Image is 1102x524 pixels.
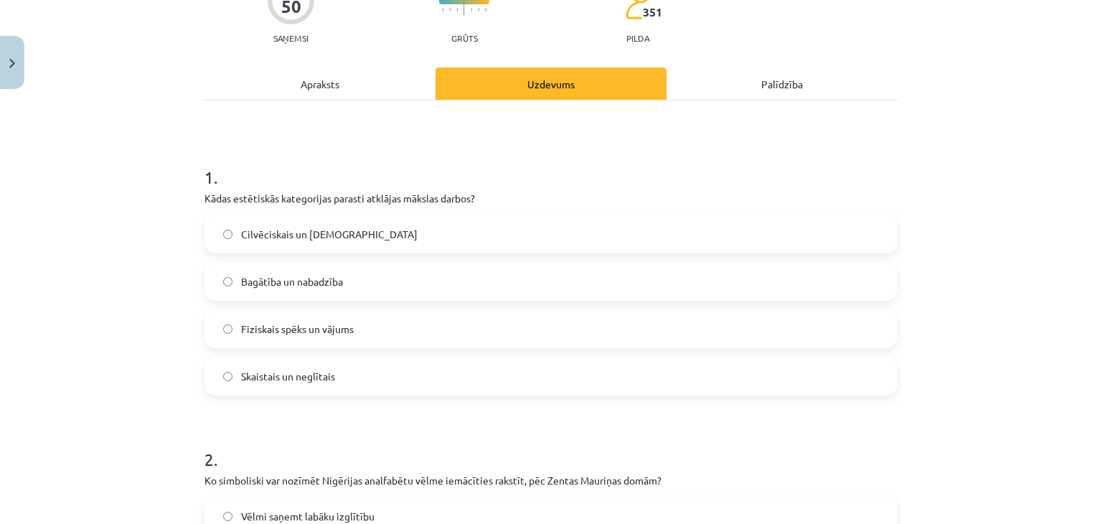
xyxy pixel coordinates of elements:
div: Uzdevums [435,67,667,100]
input: Bagātība un nabadzība [223,277,232,286]
img: icon-close-lesson-0947bae3869378f0d4975bcd49f059093ad1ed9edebbc8119c70593378902aed.svg [9,59,15,68]
span: 351 [643,6,662,19]
img: icon-short-line-57e1e144782c952c97e751825c79c345078a6d821885a25fce030b3d8c18986b.svg [449,8,451,11]
span: Bagātība un nabadzība [241,274,343,289]
input: Cilvēciskais un [DEMOGRAPHIC_DATA] [223,230,232,239]
img: icon-short-line-57e1e144782c952c97e751825c79c345078a6d821885a25fce030b3d8c18986b.svg [442,8,443,11]
div: Apraksts [204,67,435,100]
p: Saņemsi [268,33,314,43]
img: icon-short-line-57e1e144782c952c97e751825c79c345078a6d821885a25fce030b3d8c18986b.svg [456,8,458,11]
h1: 1 . [204,142,898,187]
span: Cilvēciskais un [DEMOGRAPHIC_DATA] [241,227,418,242]
p: Grūts [451,33,478,43]
span: Vēlmi saņemt labāku izglītību [241,509,375,524]
h1: 2 . [204,424,898,469]
img: icon-short-line-57e1e144782c952c97e751825c79c345078a6d821885a25fce030b3d8c18986b.svg [485,8,486,11]
div: Palīdzība [667,67,898,100]
p: Kādas estētiskās kategorijas parasti atklājas mākslas darbos? [204,191,898,206]
input: Vēlmi saņemt labāku izglītību [223,512,232,521]
span: Fiziskais spēks un vājums [241,322,354,337]
span: Skaistais un neglītais [241,369,335,384]
input: Skaistais un neglītais [223,372,232,381]
img: icon-short-line-57e1e144782c952c97e751825c79c345078a6d821885a25fce030b3d8c18986b.svg [471,8,472,11]
input: Fiziskais spēks un vājums [223,324,232,334]
p: Ko simboliski var nozīmēt Nigērijas analfabētu vēlme iemācīties rakstīt, pēc Zentas Mauriņas domām? [204,473,898,488]
p: pilda [626,33,649,43]
img: icon-short-line-57e1e144782c952c97e751825c79c345078a6d821885a25fce030b3d8c18986b.svg [478,8,479,11]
